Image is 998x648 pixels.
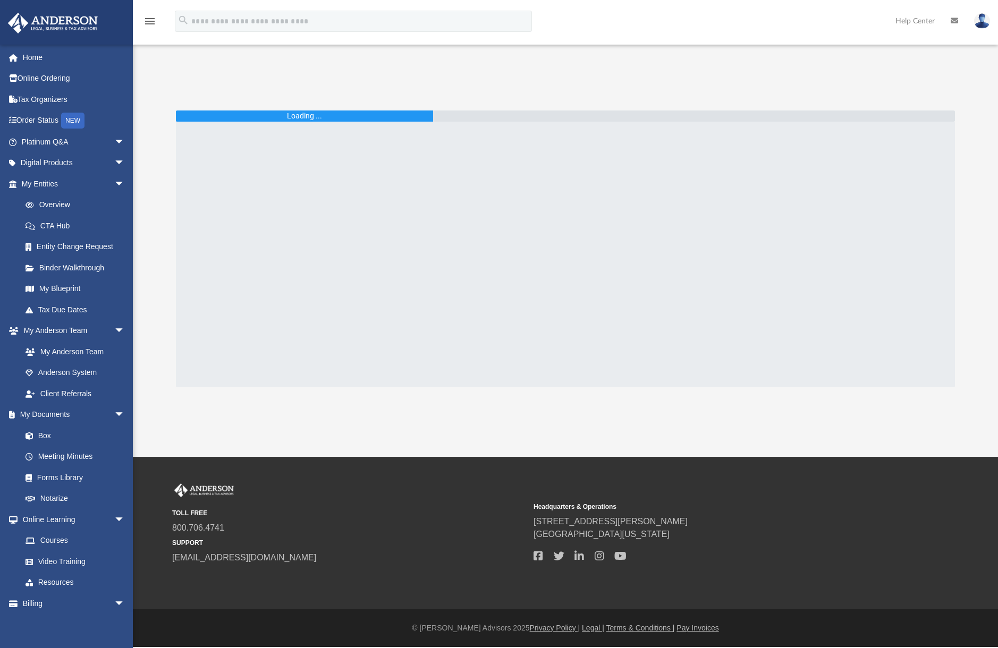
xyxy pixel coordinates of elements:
a: Billingarrow_drop_down [7,593,141,614]
i: search [177,14,189,26]
a: Resources [15,572,136,593]
span: arrow_drop_down [114,404,136,426]
div: NEW [61,113,84,129]
span: arrow_drop_down [114,173,136,195]
a: [EMAIL_ADDRESS][DOMAIN_NAME] [172,553,316,562]
a: Online Learningarrow_drop_down [7,509,136,530]
a: 800.706.4741 [172,523,224,532]
div: Loading ... [287,110,322,122]
a: Privacy Policy | [530,624,580,632]
a: Pay Invoices [676,624,718,632]
a: Digital Productsarrow_drop_down [7,152,141,174]
a: Video Training [15,551,130,572]
a: Terms & Conditions | [606,624,675,632]
a: My Blueprint [15,278,136,300]
div: © [PERSON_NAME] Advisors 2025 [133,623,998,634]
a: Box [15,425,130,446]
a: [STREET_ADDRESS][PERSON_NAME] [534,517,688,526]
a: Platinum Q&Aarrow_drop_down [7,131,141,152]
a: My Anderson Team [15,341,130,362]
a: Entity Change Request [15,236,141,258]
a: Legal | [582,624,604,632]
a: Meeting Minutes [15,446,136,467]
a: Overview [15,194,141,216]
img: Anderson Advisors Platinum Portal [5,13,101,33]
a: Anderson System [15,362,136,383]
small: TOLL FREE [172,508,526,518]
a: Tax Due Dates [15,299,141,320]
i: menu [143,15,156,28]
a: Notarize [15,488,136,509]
a: My Entitiesarrow_drop_down [7,173,141,194]
a: My Anderson Teamarrow_drop_down [7,320,136,342]
a: CTA Hub [15,215,141,236]
span: arrow_drop_down [114,509,136,531]
a: Courses [15,530,136,551]
a: Tax Organizers [7,89,141,110]
img: User Pic [974,13,990,29]
small: SUPPORT [172,538,526,548]
small: Headquarters & Operations [534,502,887,511]
span: arrow_drop_down [114,593,136,615]
a: menu [143,20,156,28]
a: Order StatusNEW [7,110,141,132]
img: Anderson Advisors Platinum Portal [172,483,236,497]
a: Binder Walkthrough [15,257,141,278]
a: Forms Library [15,467,130,488]
a: [GEOGRAPHIC_DATA][US_STATE] [534,530,670,539]
a: Home [7,47,141,68]
span: arrow_drop_down [114,131,136,153]
a: Online Ordering [7,68,141,89]
a: Client Referrals [15,383,136,404]
span: arrow_drop_down [114,152,136,174]
span: arrow_drop_down [114,320,136,342]
a: My Documentsarrow_drop_down [7,404,136,425]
